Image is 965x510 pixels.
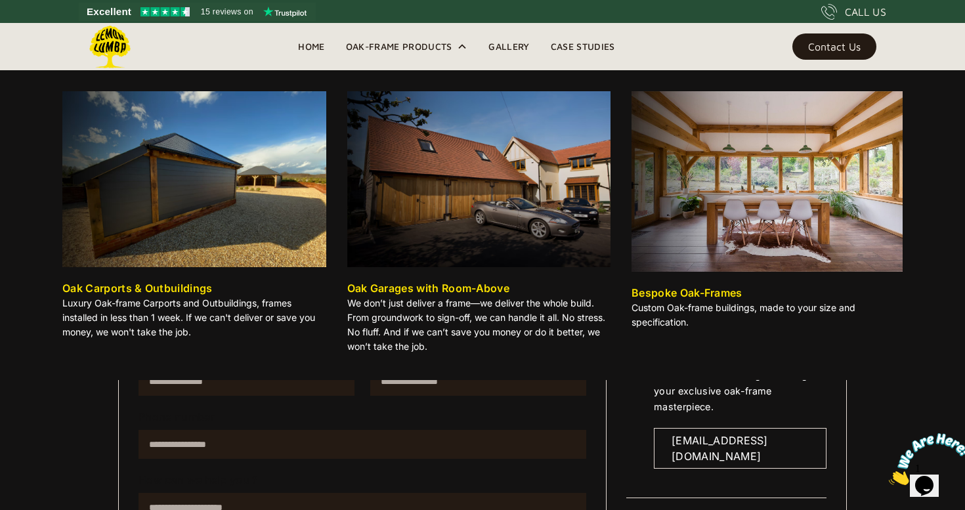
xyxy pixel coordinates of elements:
a: Case Studies [540,37,626,56]
div: Oak Carports & Outbuildings [62,280,213,296]
div: CALL US [845,4,886,20]
div: Oak-Frame Products [346,39,452,54]
img: Trustpilot logo [263,7,307,17]
p: We don’t just deliver a frame—we deliver the whole build. From groundwork to sign-off, we can han... [347,296,611,354]
p: Custom Oak-frame buildings, made to your size and specification. [632,301,903,329]
img: Trustpilot 4.5 stars [140,7,190,16]
div: Oak Garages with Room-Above [347,280,510,296]
p: Luxury Oak-frame Carports and Outbuildings, frames installed in less than 1 week. If we can't del... [62,296,326,339]
span: Excellent [87,4,131,20]
a: Gallery [478,37,540,56]
a: Contact Us [792,33,876,60]
iframe: chat widget [884,428,965,490]
div: Bespoke Oak-Frames [632,285,742,301]
label: Phone number [139,412,586,422]
span: 1 [5,5,11,16]
a: Home [288,37,335,56]
a: Bespoke Oak-FramesCustom Oak-frame buildings, made to your size and specification. [632,91,903,335]
img: Chat attention grabber [5,5,87,57]
a: Oak Carports & OutbuildingsLuxury Oak-frame Carports and Outbuildings, frames installed in less t... [62,91,326,345]
span: 15 reviews on [201,4,253,20]
div: Oak-Frame Products [335,23,479,70]
a: See Lemon Lumba reviews on Trustpilot [79,3,316,21]
a: CALL US [821,4,886,20]
div: Contact Us [808,42,861,51]
a: [EMAIL_ADDRESS][DOMAIN_NAME] [654,428,826,469]
div: Email us [DATE] to begin crafting your exclusive oak-frame masterpiece. [654,368,826,415]
label: How can we help you ? [139,475,586,485]
a: Oak Garages with Room-AboveWe don’t just deliver a frame—we deliver the whole build. From groundw... [347,91,611,359]
div: [EMAIL_ADDRESS][DOMAIN_NAME] [672,433,809,464]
